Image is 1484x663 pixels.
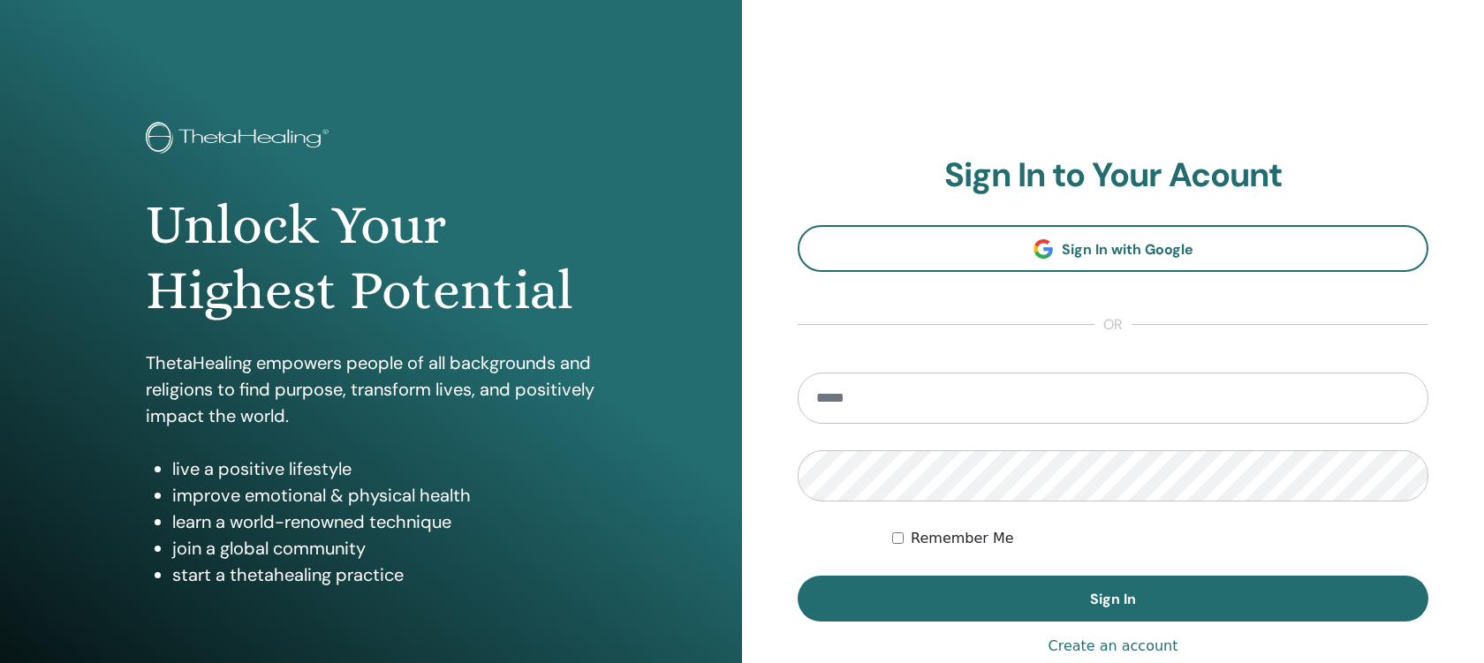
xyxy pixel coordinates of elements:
[1090,590,1136,608] span: Sign In
[798,155,1428,196] h2: Sign In to Your Acount
[892,528,1428,549] div: Keep me authenticated indefinitely or until I manually logout
[172,482,596,509] li: improve emotional & physical health
[172,456,596,482] li: live a positive lifestyle
[1062,240,1193,259] span: Sign In with Google
[1048,636,1177,657] a: Create an account
[172,535,596,561] li: join a global community
[798,225,1428,272] a: Sign In with Google
[911,528,1014,549] label: Remember Me
[172,561,596,588] li: start a thetahealing practice
[172,509,596,535] li: learn a world-renowned technique
[1094,314,1132,335] span: or
[798,576,1428,622] button: Sign In
[146,192,596,324] h1: Unlock Your Highest Potential
[146,350,596,429] p: ThetaHealing empowers people of all backgrounds and religions to find purpose, transform lives, a...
